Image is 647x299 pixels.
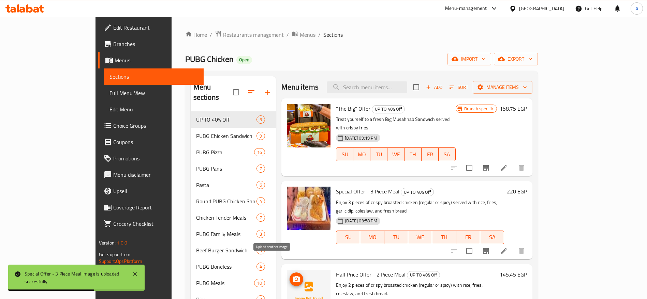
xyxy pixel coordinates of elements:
[287,187,330,230] img: Special Offer - 3 Piece Meal
[196,263,256,271] span: PUBG Boneless
[193,82,233,103] h2: Menu sections
[445,4,487,13] div: Menu-management
[373,149,385,159] span: TU
[191,111,276,128] div: UP TO 40% Off3
[256,214,265,222] div: items
[441,149,453,159] span: SA
[185,30,538,39] nav: breadcrumb
[500,247,508,255] a: Edit menu item
[257,198,265,205] span: 4
[196,279,254,287] div: PUBG Meals
[191,275,276,291] div: PUBG Meals10
[196,246,256,254] span: Beef Burger Sandwich
[191,242,276,258] div: Beef Burger Sandwich5
[336,186,399,196] span: Special Offer - 3 Piece Meal
[117,238,127,247] span: 1.0.0
[104,68,204,85] a: Sections
[196,214,256,222] div: Chicken Tender Meals
[98,167,204,183] a: Menu disclaimer
[256,132,265,140] div: items
[98,216,204,232] a: Grocery Checklist
[432,231,456,244] button: TH
[191,177,276,193] div: Pasta6
[387,147,405,161] button: WE
[447,53,491,65] button: import
[98,199,204,216] a: Coverage Report
[401,188,434,196] div: UP TO 40% Off
[363,232,381,242] span: MO
[257,247,265,254] span: 5
[256,181,265,189] div: items
[109,105,198,113] span: Edit Menu
[372,105,405,113] span: UP TO 40% Off
[356,149,368,159] span: MO
[448,82,470,93] button: Sort
[196,132,256,140] span: PUBG Chicken Sandwich
[191,258,276,275] div: PUBG Boneless4
[409,80,423,94] span: Select section
[256,246,265,254] div: items
[99,257,142,266] a: Support.OpsPlatform
[435,232,453,242] span: TH
[336,269,406,280] span: Half Price Offer - 2 Piece Meal
[254,279,265,287] div: items
[635,5,638,12] span: A
[387,232,406,242] span: TU
[191,226,276,242] div: PUBG Family Meals3
[185,51,234,67] span: PUBG Chicken
[483,232,501,242] span: SA
[478,83,527,92] span: Manage items
[256,263,265,271] div: items
[98,36,204,52] a: Branches
[353,147,370,161] button: MO
[210,31,212,39] li: /
[384,231,408,244] button: TU
[507,187,527,196] h6: 220 EGP
[462,161,476,175] span: Select to update
[411,232,429,242] span: WE
[336,231,360,244] button: SU
[196,148,254,156] span: PUBG Pizza
[257,264,265,270] span: 4
[196,181,256,189] div: Pasta
[450,83,468,91] span: Sort
[113,203,198,211] span: Coverage Report
[370,147,387,161] button: TU
[98,117,204,134] a: Choice Groups
[336,115,456,132] p: Treat yourself to a fresh Big Musahhab Sandwich served with crispy fries
[191,160,276,177] div: PUBG Pans7
[513,160,530,176] button: delete
[257,231,265,237] span: 3
[236,56,252,64] div: Open
[229,85,243,99] span: Select all sections
[98,134,204,150] a: Coupons
[254,148,265,156] div: items
[339,149,351,159] span: SU
[336,147,353,161] button: SU
[256,115,265,124] div: items
[113,138,198,146] span: Coupons
[257,215,265,221] span: 7
[196,115,256,124] span: UP TO 40% Off
[113,187,198,195] span: Upsell
[500,270,527,279] h6: 145.45 EGP
[372,105,405,113] div: UP TO 40% Off
[256,230,265,238] div: items
[336,198,504,215] p: Enjoy 3 pieces of crispy broasted chicken (regular or spicy) served with rice, fries, garlic dip,...
[223,31,284,39] span: Restaurants management
[257,166,265,172] span: 7
[401,188,433,196] span: UP TO 40% Off
[453,55,486,63] span: import
[215,30,284,39] a: Restaurants management
[98,150,204,167] a: Promotions
[196,197,256,205] span: Round PUBG Chicken Sandwich
[519,5,564,12] div: [GEOGRAPHIC_DATA]
[191,128,276,144] div: PUBG Chicken Sandwich9
[243,84,260,100] span: Sort sections
[407,271,440,279] span: UP TO 40% Off
[405,147,422,161] button: TH
[99,238,116,247] span: Version:
[422,147,439,161] button: FR
[256,164,265,173] div: items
